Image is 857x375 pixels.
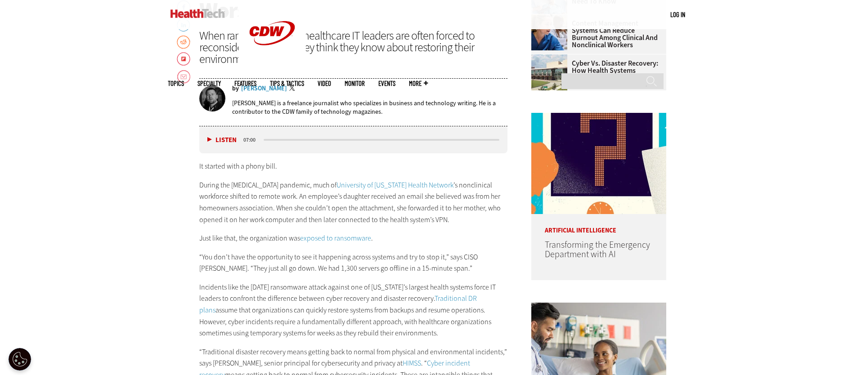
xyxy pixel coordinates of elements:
a: Video [318,80,331,87]
span: More [409,80,428,87]
div: User menu [670,10,685,19]
a: Events [378,80,395,87]
p: It started with a phony bill. [199,161,508,172]
img: illustration of question mark [531,113,666,214]
p: Just like that, the organization was . [199,232,508,244]
img: University of Vermont Medical Center’s main campus [531,54,567,90]
img: Home [171,9,225,18]
span: Topics [168,80,184,87]
a: Features [234,80,256,87]
a: CDW [238,59,306,69]
button: Listen [207,137,237,143]
button: Open Preferences [9,348,31,371]
a: University of [US_STATE] Health Network [337,180,453,190]
p: During the [MEDICAL_DATA] pandemic, much of ’s nonclinical workforce shifted to remote work. An e... [199,179,508,225]
div: Cookie Settings [9,348,31,371]
a: Transforming the Emergency Department with AI [545,239,650,260]
a: exposed to ransomware [300,233,371,243]
a: Log in [670,10,685,18]
p: [PERSON_NAME] is a freelance journalist who specializes in business and technology writing. He is... [232,99,508,116]
div: media player [199,126,508,153]
p: Artificial Intelligence [531,214,666,234]
span: Specialty [197,80,221,87]
div: duration [242,136,262,144]
p: “You don’t have the opportunity to see it happening across systems and try to stop it,” says CISO... [199,251,508,274]
a: MonITor [345,80,365,87]
a: HIMSS [403,358,421,368]
p: Incidents like the [DATE] ransomware attack against one of [US_STATE]’s largest health systems fo... [199,281,508,339]
a: Tips & Tactics [270,80,304,87]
